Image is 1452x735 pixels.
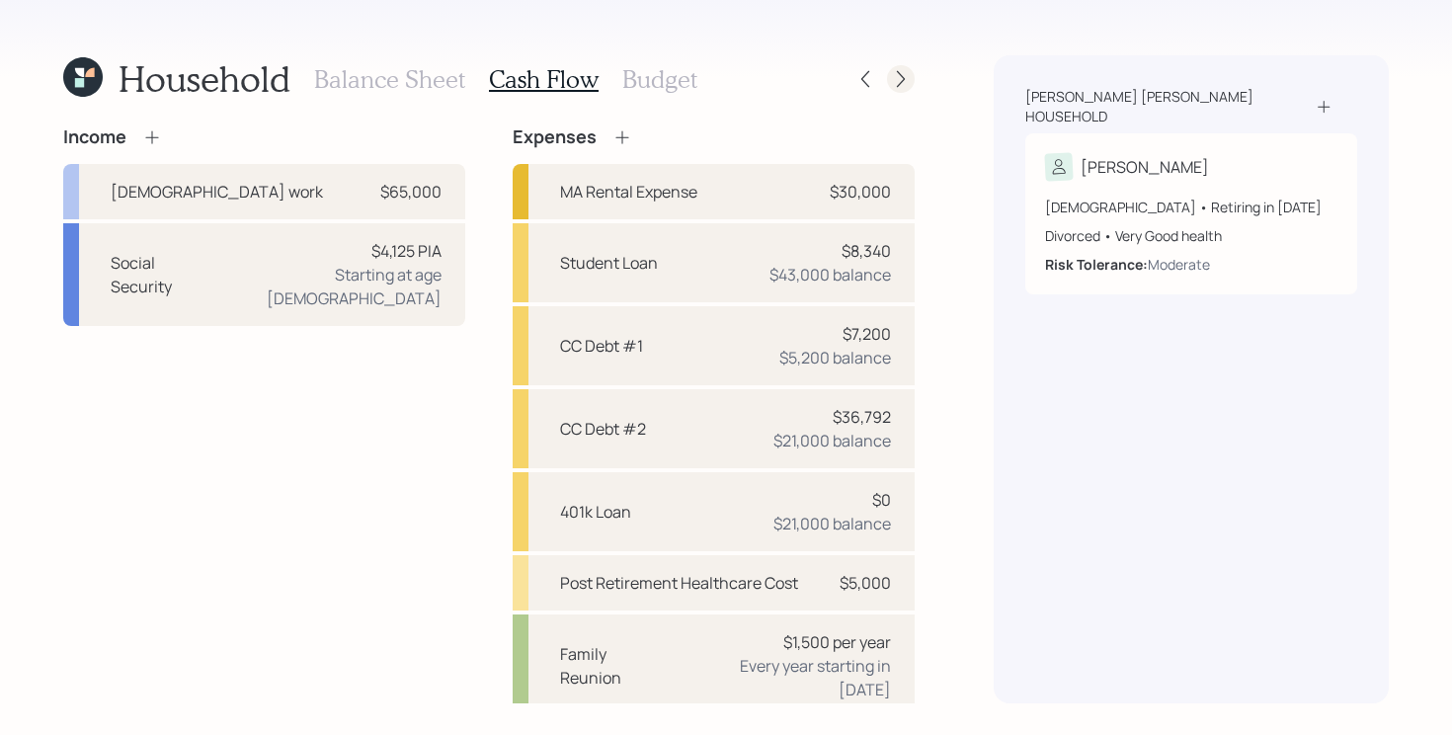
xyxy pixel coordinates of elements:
div: Starting at age [DEMOGRAPHIC_DATA] [213,263,442,310]
h4: Income [63,126,126,148]
div: $5,200 balance [779,346,891,369]
div: $21,000 balance [773,512,891,535]
div: $30,000 [830,180,891,204]
div: $36,792 [833,405,891,429]
div: [DEMOGRAPHIC_DATA] • Retiring in [DATE] [1045,197,1337,217]
div: Student Loan [560,251,658,275]
h3: Budget [622,65,697,94]
h4: Expenses [513,126,597,148]
div: Social Security [111,251,198,298]
div: $4,125 PIA [371,239,442,263]
h3: Balance Sheet [314,65,465,94]
div: 401k Loan [560,500,631,524]
div: Every year starting in [DATE] [686,654,891,701]
div: $5,000 [840,571,891,595]
div: Post Retirement Healthcare Cost [560,571,798,595]
div: CC Debt #1 [560,334,643,358]
div: [PERSON_NAME] [PERSON_NAME] household [1025,87,1315,125]
div: $43,000 balance [769,263,891,286]
div: Divorced • Very Good health [1045,225,1337,246]
div: $65,000 [380,180,442,204]
div: Family Reunion [560,642,670,690]
div: [PERSON_NAME] [1081,155,1209,179]
div: CC Debt #2 [560,417,646,441]
div: $7,200 [843,322,891,346]
h3: Cash Flow [489,65,599,94]
div: MA Rental Expense [560,180,697,204]
div: Moderate [1148,254,1210,275]
div: [DEMOGRAPHIC_DATA] work [111,180,323,204]
div: $0 [872,488,891,512]
div: $21,000 balance [773,429,891,452]
div: $8,340 [842,239,891,263]
b: Risk Tolerance: [1045,255,1148,274]
div: $1,500 per year [783,630,891,654]
h1: Household [119,57,290,100]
